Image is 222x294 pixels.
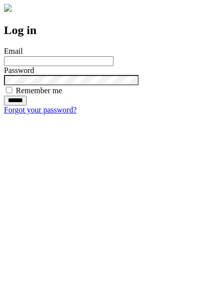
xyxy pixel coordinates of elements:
label: Email [4,47,23,55]
label: Password [4,66,34,74]
h2: Log in [4,24,218,37]
img: logo-4e3dc11c47720685a147b03b5a06dd966a58ff35d612b21f08c02c0306f2b779.png [4,4,12,12]
a: Forgot your password? [4,106,76,114]
label: Remember me [16,86,62,95]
